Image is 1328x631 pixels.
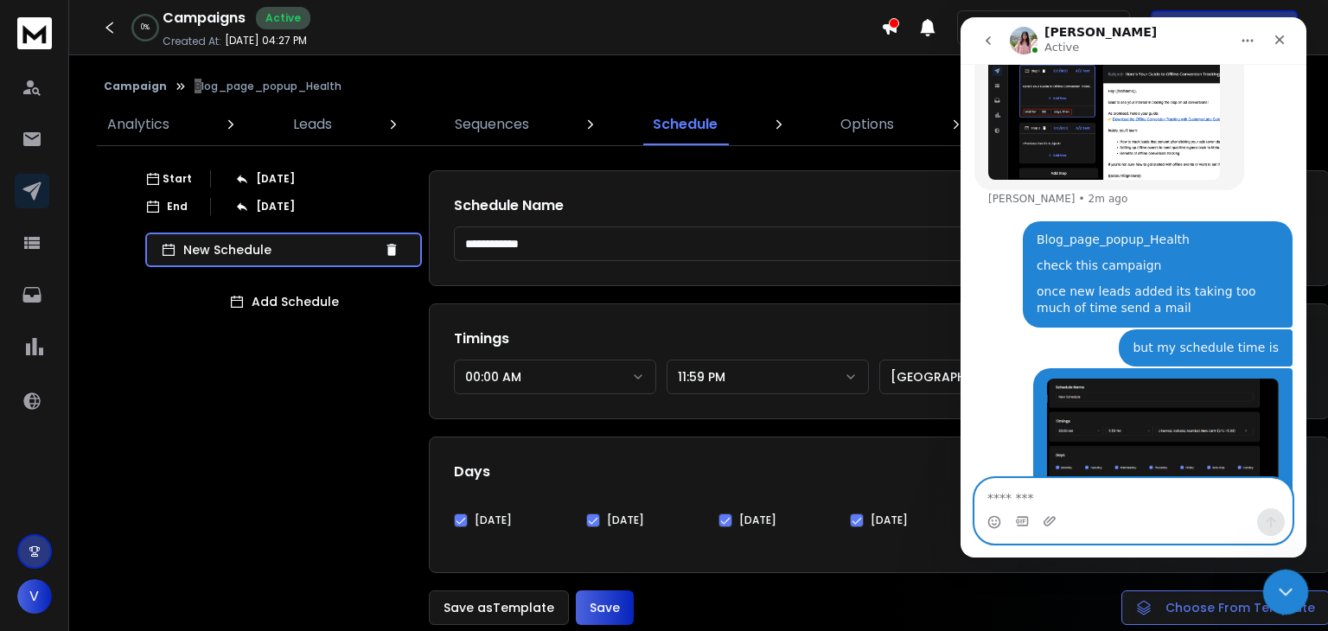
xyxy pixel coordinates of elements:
a: Options [830,104,904,145]
p: Blog_page_popup_Health [195,80,342,93]
label: [DATE] [871,513,908,527]
span: Choose From Template [1165,599,1315,616]
a: Analytics [97,104,180,145]
button: Save [576,590,634,625]
h1: Days [454,462,1305,482]
h1: Timings [454,328,1305,349]
a: Schedule [642,104,728,145]
p: Start [163,172,192,186]
p: 0 % [141,22,150,33]
button: Get Free Credits [1151,10,1298,45]
p: Schedule [653,114,718,135]
iframe: Intercom live chat [961,17,1306,558]
p: End [167,200,188,214]
p: [DATE] [256,200,295,214]
iframe: Intercom live chat [1263,570,1309,615]
p: Sequences [455,114,529,135]
label: [DATE] [475,513,512,527]
h1: Campaigns [163,8,246,29]
label: [DATE] [607,513,644,527]
button: Campaign [104,80,167,93]
p: Options [840,114,894,135]
button: 00:00 AM [454,360,656,394]
img: logo [17,17,52,49]
button: Add Schedule [145,284,422,319]
button: V [17,579,52,614]
p: [DATE] [256,172,295,186]
p: Created At: [163,35,221,48]
h1: Schedule Name [454,195,1305,216]
div: Active [256,7,310,29]
a: Leads [283,104,342,145]
p: [DATE] 04:27 PM [225,34,307,48]
label: [DATE] [739,513,776,527]
button: Save asTemplate [429,590,569,625]
a: Sequences [444,104,539,145]
p: New Schedule [183,241,377,258]
p: [GEOGRAPHIC_DATA], [GEOGRAPHIC_DATA], [GEOGRAPHIC_DATA], [GEOGRAPHIC_DATA] (UTC+5:30) [891,368,1253,386]
button: 11:59 PM [667,360,869,394]
p: Leads [293,114,332,135]
p: Analytics [107,114,169,135]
